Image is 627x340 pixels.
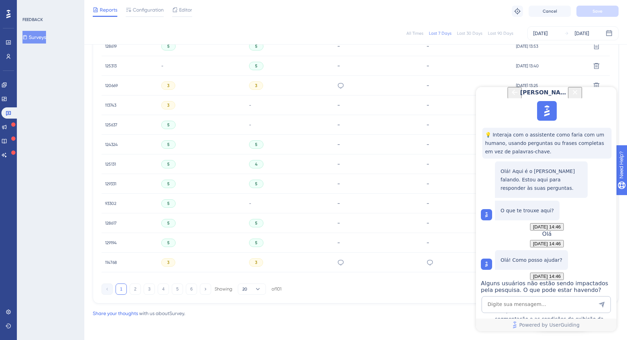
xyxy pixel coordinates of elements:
[272,286,281,292] div: of 101
[179,6,192,14] span: Editor
[167,142,170,147] span: 5
[167,220,170,226] span: 5
[242,286,247,292] span: 20
[105,142,118,147] span: 124324
[255,220,257,226] span: 5
[426,82,509,89] div: -
[105,240,117,246] span: 129194
[516,63,539,69] span: [DATE] 13:40
[105,122,117,128] span: 125637
[249,201,251,206] span: -
[255,142,257,147] span: 5
[429,31,451,36] div: Last 7 Days
[105,102,116,108] span: 113743
[116,284,127,295] button: 1
[575,29,589,38] div: [DATE]
[105,181,116,187] span: 129331
[593,8,602,14] span: Save
[167,240,170,246] span: 5
[238,284,266,295] button: 20
[543,8,557,14] span: Cancel
[337,200,419,207] div: -
[167,181,170,187] span: 5
[105,63,117,69] span: 125313
[337,121,419,128] div: -
[255,63,257,69] span: 5
[105,161,116,167] span: 125131
[161,63,163,69] span: -
[426,239,509,246] div: -
[255,240,257,246] span: 5
[17,2,44,10] span: Need Help?
[249,122,251,128] span: -
[476,87,616,331] iframe: UserGuiding AI Assistant
[172,284,183,295] button: 5
[426,200,509,207] div: -
[457,31,482,36] div: Last 30 Days
[516,44,538,49] span: [DATE] 13:53
[516,83,538,88] span: [DATE] 13:25
[133,6,164,14] span: Configuration
[167,161,170,167] span: 5
[529,6,571,17] button: Cancel
[167,83,169,88] span: 3
[426,141,509,148] div: -
[426,161,509,167] div: -
[93,311,138,316] a: Share your thoughts
[186,284,197,295] button: 6
[167,122,170,128] span: 5
[215,286,232,292] div: Showing
[249,102,251,108] span: -
[337,220,419,226] div: -
[576,6,619,17] button: Save
[337,62,419,69] div: -
[105,44,117,49] span: 128619
[130,284,141,295] button: 2
[426,62,509,69] div: -
[533,29,548,38] div: [DATE]
[167,102,169,108] span: 3
[167,260,169,265] span: 3
[406,31,423,36] div: All Times
[426,43,509,49] div: -
[255,181,257,187] span: 5
[158,284,169,295] button: 4
[144,284,155,295] button: 3
[488,31,513,36] div: Last 90 Days
[167,201,170,206] span: 5
[255,44,257,49] span: 5
[337,102,419,108] div: -
[255,161,257,167] span: 4
[426,220,509,226] div: -
[105,220,117,226] span: 128617
[105,260,117,265] span: 114768
[337,43,419,49] div: -
[105,201,116,206] span: 93302
[426,180,509,187] div: -
[337,239,419,246] div: -
[255,260,257,265] span: 3
[93,309,185,318] div: with us about Survey .
[337,141,419,148] div: -
[426,121,509,128] div: -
